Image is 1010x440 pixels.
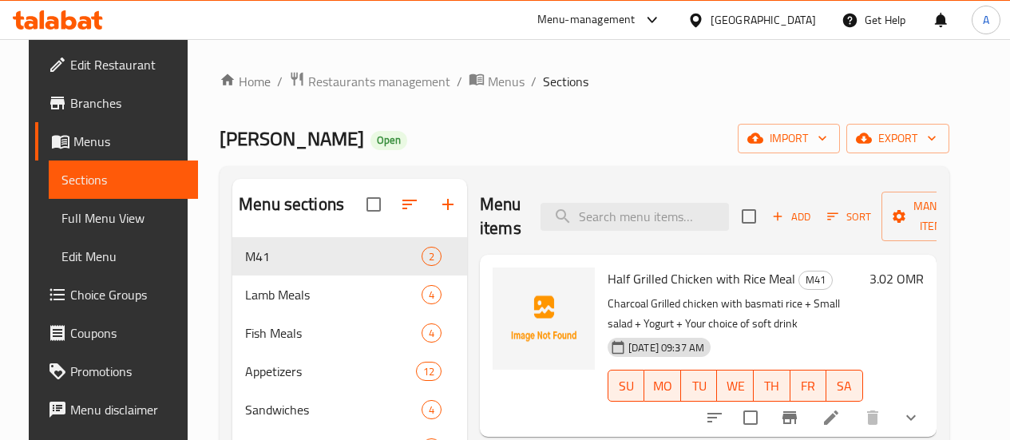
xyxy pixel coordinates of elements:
div: [GEOGRAPHIC_DATA] [711,11,816,29]
span: Half Grilled Chicken with Rice Meal [608,267,795,291]
a: Edit Restaurant [35,46,197,84]
button: TU [681,370,718,402]
span: 12 [417,364,441,379]
button: Sort [823,204,875,229]
span: Lamb Meals [245,285,422,304]
div: Fish Meals4 [232,314,467,352]
div: items [422,285,442,304]
span: Fish Meals [245,323,422,343]
div: M412 [232,237,467,275]
a: Edit menu item [822,408,841,427]
span: 4 [422,402,441,418]
a: Restaurants management [289,71,450,92]
span: Menu disclaimer [70,400,184,419]
img: Half Grilled Chicken with Rice Meal [493,268,595,370]
span: Open [370,133,407,147]
span: TH [760,375,784,398]
button: import [738,124,840,153]
span: Sort [827,208,871,226]
button: TH [754,370,790,402]
span: SU [615,375,638,398]
div: items [422,400,442,419]
span: Restaurants management [308,72,450,91]
span: Sort sections [390,185,429,224]
button: FR [790,370,827,402]
span: FR [797,375,821,398]
a: Full Menu View [49,199,197,237]
button: delete [854,398,892,437]
button: Add section [429,185,467,224]
a: Promotions [35,352,197,390]
span: Sandwiches [245,400,422,419]
li: / [531,72,537,91]
a: Menu disclaimer [35,390,197,429]
span: [DATE] 09:37 AM [622,340,711,355]
button: export [846,124,949,153]
span: Select all sections [357,188,390,221]
span: A [983,11,989,29]
span: Manage items [894,196,976,236]
div: items [422,323,442,343]
button: SA [826,370,863,402]
span: Sections [543,72,588,91]
a: Menus [469,71,525,92]
span: Add item [766,204,817,229]
p: Charcoal Grilled chicken with basmati rice + Small salad + Yogurt + Your choice of soft drink [608,294,863,334]
span: Menus [488,72,525,91]
span: 2 [422,249,441,264]
span: export [859,129,937,149]
h2: Menu items [480,192,521,240]
a: Home [220,72,271,91]
span: import [751,129,827,149]
span: MO [651,375,675,398]
span: 4 [422,287,441,303]
span: M41 [245,247,422,266]
span: Edit Menu [61,247,184,266]
button: show more [892,398,930,437]
span: Promotions [70,362,184,381]
svg: Show Choices [901,408,921,427]
div: items [416,362,442,381]
button: sort-choices [695,398,734,437]
span: Branches [70,93,184,113]
div: Lamb Meals4 [232,275,467,314]
span: Appetizers [245,362,416,381]
a: Branches [35,84,197,122]
span: Coupons [70,323,184,343]
li: / [457,72,462,91]
li: / [277,72,283,91]
button: MO [644,370,681,402]
span: 4 [422,326,441,341]
button: Add [766,204,817,229]
span: TU [687,375,711,398]
div: Sandwiches4 [232,390,467,429]
nav: breadcrumb [220,71,949,92]
a: Coupons [35,314,197,352]
button: WE [717,370,754,402]
h2: Menu sections [239,192,344,216]
span: [PERSON_NAME] [220,121,364,157]
div: items [422,247,442,266]
span: Edit Restaurant [70,55,184,74]
h6: 3.02 OMR [869,268,924,290]
button: Manage items [881,192,988,241]
button: SU [608,370,644,402]
span: Add [770,208,813,226]
div: Menu-management [537,10,636,30]
span: SA [833,375,857,398]
a: Menus [35,122,197,161]
div: Open [370,131,407,150]
div: Appetizers12 [232,352,467,390]
a: Choice Groups [35,275,197,314]
input: search [541,203,729,231]
span: M41 [799,271,832,289]
button: Branch-specific-item [770,398,809,437]
span: Sections [61,170,184,189]
span: Full Menu View [61,208,184,228]
a: Edit Menu [49,237,197,275]
span: WE [723,375,747,398]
